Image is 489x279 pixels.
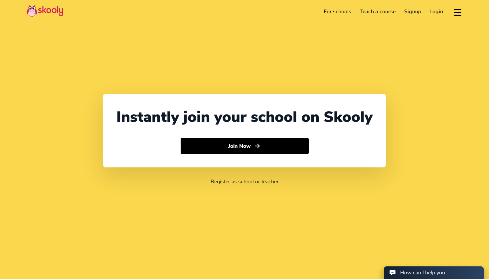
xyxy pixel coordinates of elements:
a: Login [425,6,448,17]
button: menu outline [453,6,462,17]
ion-icon: arrow forward outline [254,142,261,149]
img: Skooly [27,4,63,17]
a: For schools [319,6,356,17]
a: Signup [400,6,425,17]
a: Register as school or teacher [211,178,279,185]
div: Instantly join your school on Skooly [116,107,373,127]
button: Join Nowarrow forward outline [181,138,309,154]
a: Teach a course [355,6,400,17]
